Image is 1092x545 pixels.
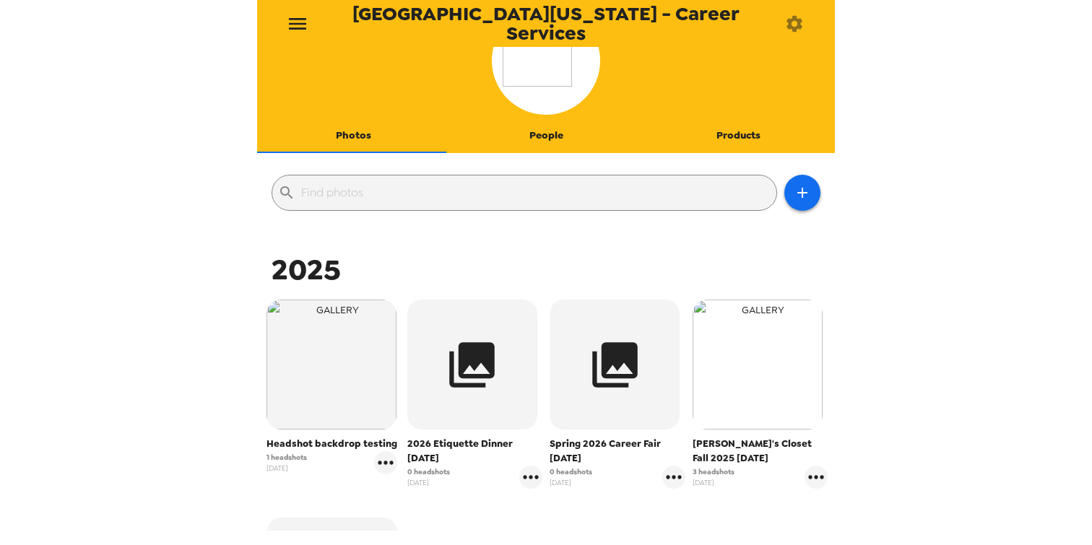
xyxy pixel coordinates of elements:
[266,452,307,463] span: 1 headshots
[257,118,450,153] button: Photos
[642,118,835,153] button: Products
[503,17,589,104] img: org logo
[550,466,592,477] span: 0 headshots
[301,181,771,204] input: Find photos
[321,4,771,43] span: [GEOGRAPHIC_DATA][US_STATE] - Career Services
[550,437,685,466] span: Spring 2026 Career Fair [DATE]
[693,300,823,430] img: gallery
[693,477,734,488] span: [DATE]
[693,437,828,466] span: [PERSON_NAME]'s Closet Fall 2025 [DATE]
[266,300,396,430] img: gallery
[450,118,643,153] button: People
[693,466,734,477] span: 3 headshots
[550,477,592,488] span: [DATE]
[407,437,543,466] span: 2026 Etiquette Dinner [DATE]
[407,466,450,477] span: 0 headshots
[374,451,397,474] button: gallery menu
[272,250,341,289] span: 2025
[266,463,307,474] span: [DATE]
[805,466,828,489] button: gallery menu
[407,477,450,488] span: [DATE]
[662,466,685,489] button: gallery menu
[266,437,397,451] span: Headshot backdrop testing
[519,466,542,489] button: gallery menu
